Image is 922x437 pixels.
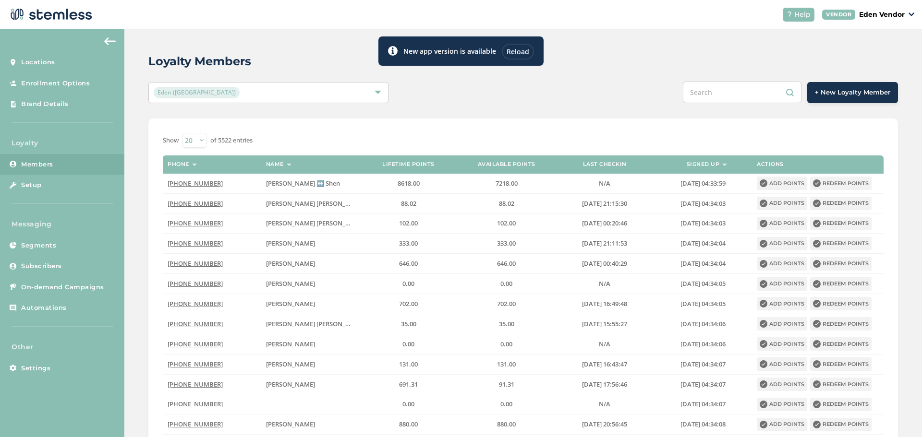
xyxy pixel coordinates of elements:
[401,199,416,208] span: 88.02
[874,391,922,437] div: Chat Widget
[757,277,807,291] button: Add points
[560,200,649,208] label: 2025-08-20 21:15:30
[794,10,811,20] span: Help
[497,299,516,308] span: 702.00
[266,219,354,227] label: joshua bryan hale
[462,260,551,268] label: 646.00
[266,179,354,188] label: Brian ↔️ Shen
[399,219,418,227] span: 102.00
[909,12,914,16] img: icon_down-arrow-small-66adaf34.svg
[659,260,747,268] label: 2024-01-22 04:34:04
[168,239,256,248] label: (918) 289-4314
[810,177,872,190] button: Redeem points
[266,300,354,308] label: Leroy Wilson
[402,279,414,288] span: 0.00
[680,319,726,328] span: [DATE] 04:34:06
[462,219,551,227] label: 102.00
[364,239,452,248] label: 333.00
[582,259,627,268] span: [DATE] 00:40:29
[810,297,872,310] button: Redeem points
[500,279,512,288] span: 0.00
[687,161,720,167] label: Signed up
[757,357,807,371] button: Add points
[168,380,256,389] label: (918) 949-5101
[560,380,649,389] label: 2024-10-24 17:56:46
[497,239,516,248] span: 333.00
[266,360,354,368] label: Amy Graham
[168,199,223,208] span: [PHONE_NUMBER]
[680,400,726,408] span: [DATE] 04:34:07
[168,279,223,288] span: [PHONE_NUMBER]
[21,99,69,109] span: Brand Details
[364,320,452,328] label: 35.00
[757,398,807,411] button: Add points
[168,260,256,268] label: (918) 402-9463
[499,319,514,328] span: 35.00
[599,279,610,288] span: N/A
[399,360,418,368] span: 131.00
[388,46,398,56] img: icon-toast-info-b13014a2.svg
[168,340,223,348] span: [PHONE_NUMBER]
[659,380,747,389] label: 2024-01-22 04:34:07
[21,160,53,169] span: Members
[680,179,726,188] span: [DATE] 04:33:59
[757,197,807,210] button: Add points
[266,299,315,308] span: [PERSON_NAME]
[462,340,551,348] label: 0.00
[810,257,872,271] button: Redeem points
[168,420,223,428] span: [PHONE_NUMBER]
[21,283,104,292] span: On-demand Campaigns
[810,337,872,351] button: Redeem points
[497,420,516,428] span: 880.00
[168,420,256,428] label: (918) 633-6207
[757,378,807,391] button: Add points
[560,239,649,248] label: 2020-06-06 21:11:53
[266,259,315,268] span: [PERSON_NAME]
[659,239,747,248] label: 2024-01-22 04:34:04
[364,400,452,408] label: 0.00
[168,299,223,308] span: [PHONE_NUMBER]
[810,217,872,230] button: Redeem points
[560,280,649,288] label: N/A
[810,357,872,371] button: Redeem points
[757,177,807,190] button: Add points
[815,88,890,97] span: + New Loyalty Member
[364,340,452,348] label: 0.00
[402,400,414,408] span: 0.00
[722,164,727,166] img: icon-sort-1e1d7615.svg
[266,380,354,389] label: William Robert Lewis
[266,420,315,428] span: [PERSON_NAME]
[402,340,414,348] span: 0.00
[680,259,726,268] span: [DATE] 04:34:04
[757,337,807,351] button: Add points
[168,320,256,328] label: (405) 596-5254
[462,380,551,389] label: 91.31
[266,280,354,288] label: Carol Bevenue
[582,219,627,227] span: [DATE] 00:20:46
[266,179,340,188] span: [PERSON_NAME] ↔️ Shen
[752,155,884,174] th: Actions
[810,418,872,431] button: Redeem points
[500,400,512,408] span: 0.00
[266,161,284,167] label: Name
[497,360,516,368] span: 131.00
[599,400,610,408] span: N/A
[462,320,551,328] label: 35.00
[500,340,512,348] span: 0.00
[168,360,223,368] span: [PHONE_NUMBER]
[757,237,807,250] button: Add points
[266,279,315,288] span: [PERSON_NAME]
[104,37,116,45] img: icon-arrow-back-accent-c549486e.svg
[599,340,610,348] span: N/A
[168,179,256,188] label: (503) 804-9208
[266,219,365,227] span: [PERSON_NAME] [PERSON_NAME]
[659,219,747,227] label: 2024-01-22 04:34:03
[680,219,726,227] span: [DATE] 04:34:03
[683,82,801,103] input: Search
[462,200,551,208] label: 88.02
[168,400,256,408] label: (918) 404-9452
[757,297,807,310] button: Add points
[364,219,452,227] label: 102.00
[680,199,726,208] span: [DATE] 04:34:03
[810,277,872,291] button: Redeem points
